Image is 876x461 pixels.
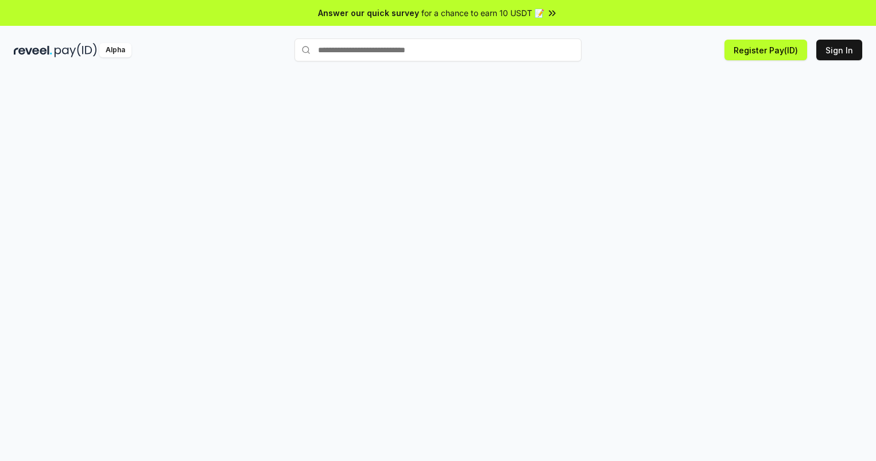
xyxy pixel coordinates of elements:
[318,7,419,19] span: Answer our quick survey
[14,43,52,57] img: reveel_dark
[99,43,131,57] div: Alpha
[724,40,807,60] button: Register Pay(ID)
[421,7,544,19] span: for a chance to earn 10 USDT 📝
[816,40,862,60] button: Sign In
[55,43,97,57] img: pay_id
